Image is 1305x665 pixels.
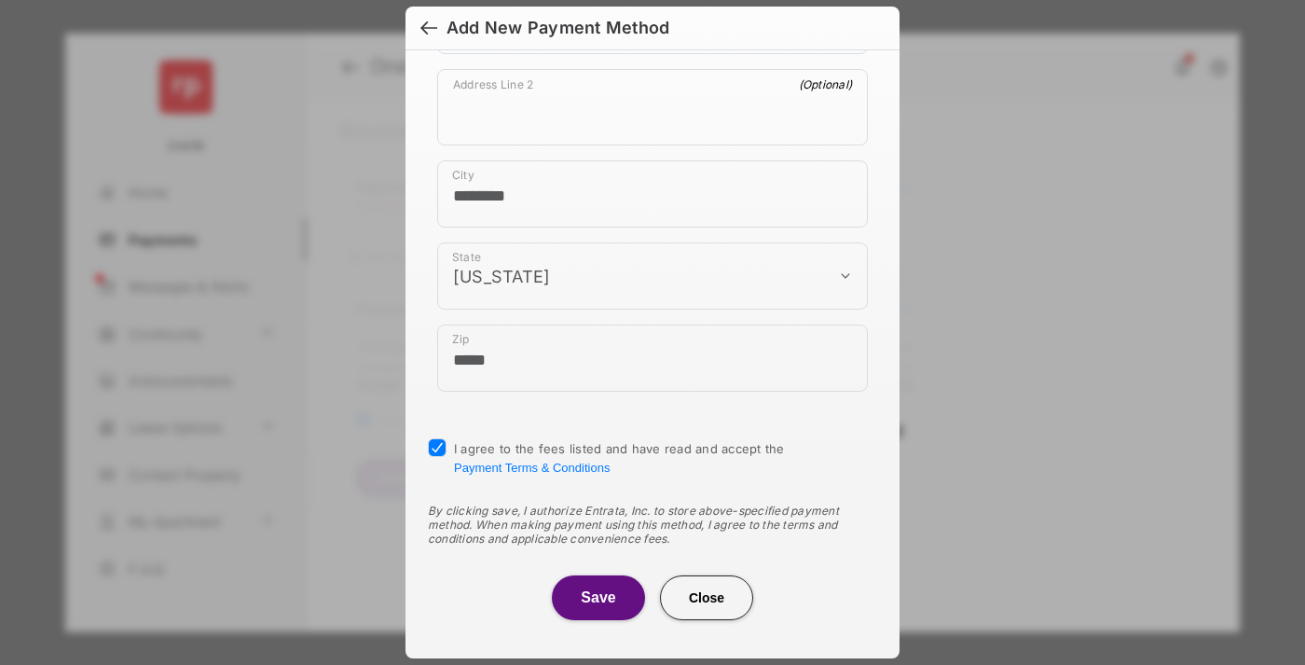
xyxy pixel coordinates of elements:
button: Save [552,575,645,620]
div: By clicking save, I authorize Entrata, Inc. to store above-specified payment method. When making ... [428,504,877,546]
span: I agree to the fees listed and have read and accept the [454,441,785,475]
div: payment_method_screening[postal_addresses][administrativeArea] [437,242,868,310]
div: payment_method_screening[postal_addresses][postalCode] [437,325,868,392]
div: Add New Payment Method [446,18,669,38]
div: payment_method_screening[postal_addresses][locality] [437,160,868,228]
div: payment_method_screening[postal_addresses][addressLine2] [437,69,868,145]
button: I agree to the fees listed and have read and accept the [454,461,610,475]
button: Close [660,575,753,620]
